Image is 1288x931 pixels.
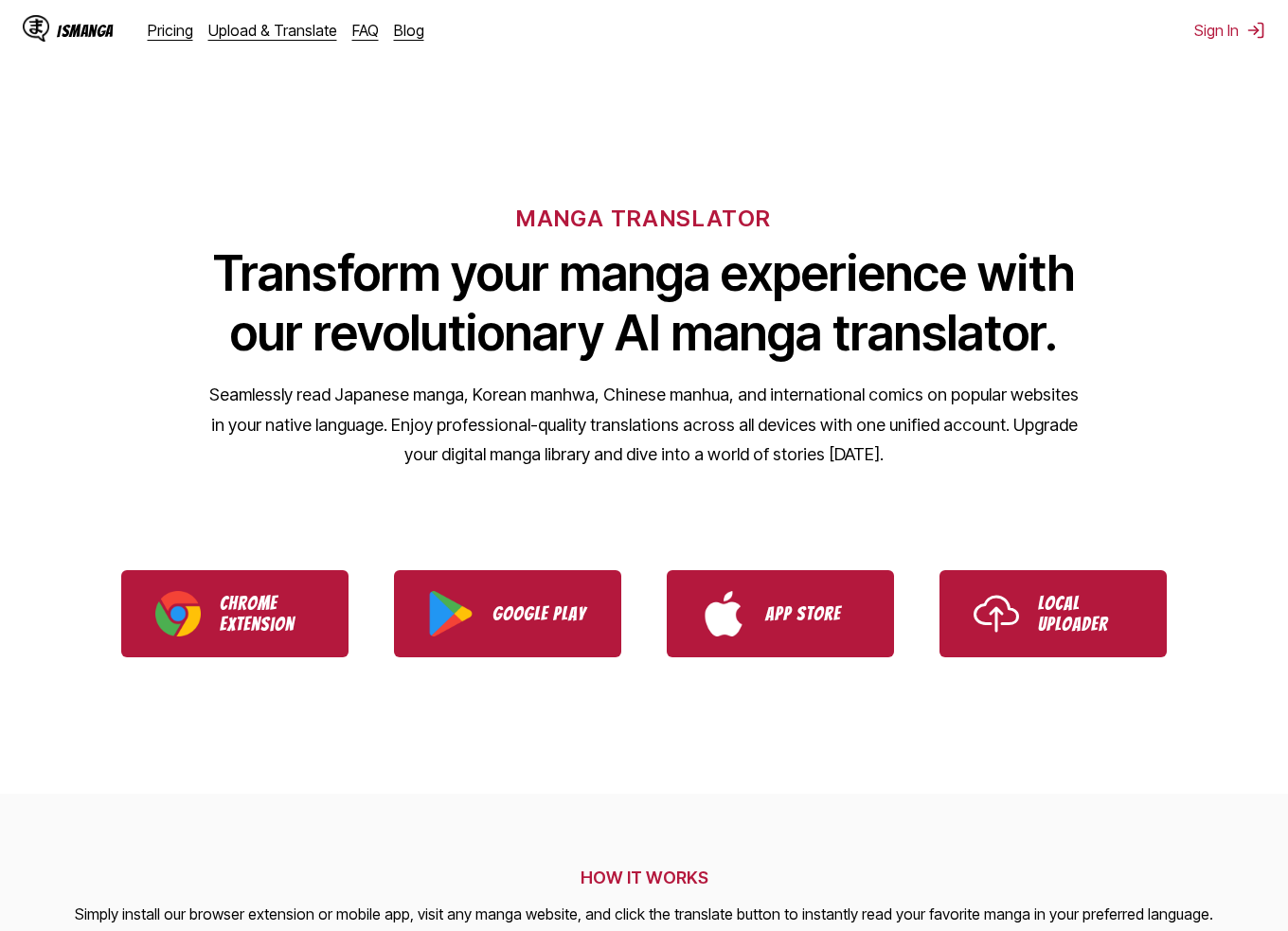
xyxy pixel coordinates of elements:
[428,591,474,636] img: Google Play logo
[516,205,771,232] h6: MANGA TRANSLATOR
[23,15,148,45] a: IsManga LogoIsManga
[208,243,1080,363] h1: Transform your manga experience with our revolutionary AI manga translator.
[765,603,860,624] p: App Store
[121,570,349,657] a: Download IsManga Chrome Extension
[394,21,424,40] a: Blog
[57,22,114,40] div: IsManga
[23,15,49,42] img: IsManga Logo
[974,591,1019,636] img: Upload icon
[939,570,1167,657] a: Use IsManga Local Uploader
[492,603,587,624] p: Google Play
[352,21,379,40] a: FAQ
[155,591,201,636] img: Chrome logo
[75,903,1213,927] p: Simply install our browser extension or mobile app, visit any manga website, and click the transl...
[1194,21,1265,40] button: Sign In
[1246,21,1265,40] img: Sign out
[208,380,1080,470] p: Seamlessly read Japanese manga, Korean manhwa, Chinese manhua, and international comics on popula...
[148,21,193,40] a: Pricing
[394,570,621,657] a: Download IsManga from Google Play
[208,21,337,40] a: Upload & Translate
[1038,593,1133,635] p: Local Uploader
[667,570,894,657] a: Download IsManga from App Store
[220,593,314,635] p: Chrome Extension
[701,591,746,636] img: App Store logo
[75,868,1213,887] h2: HOW IT WORKS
